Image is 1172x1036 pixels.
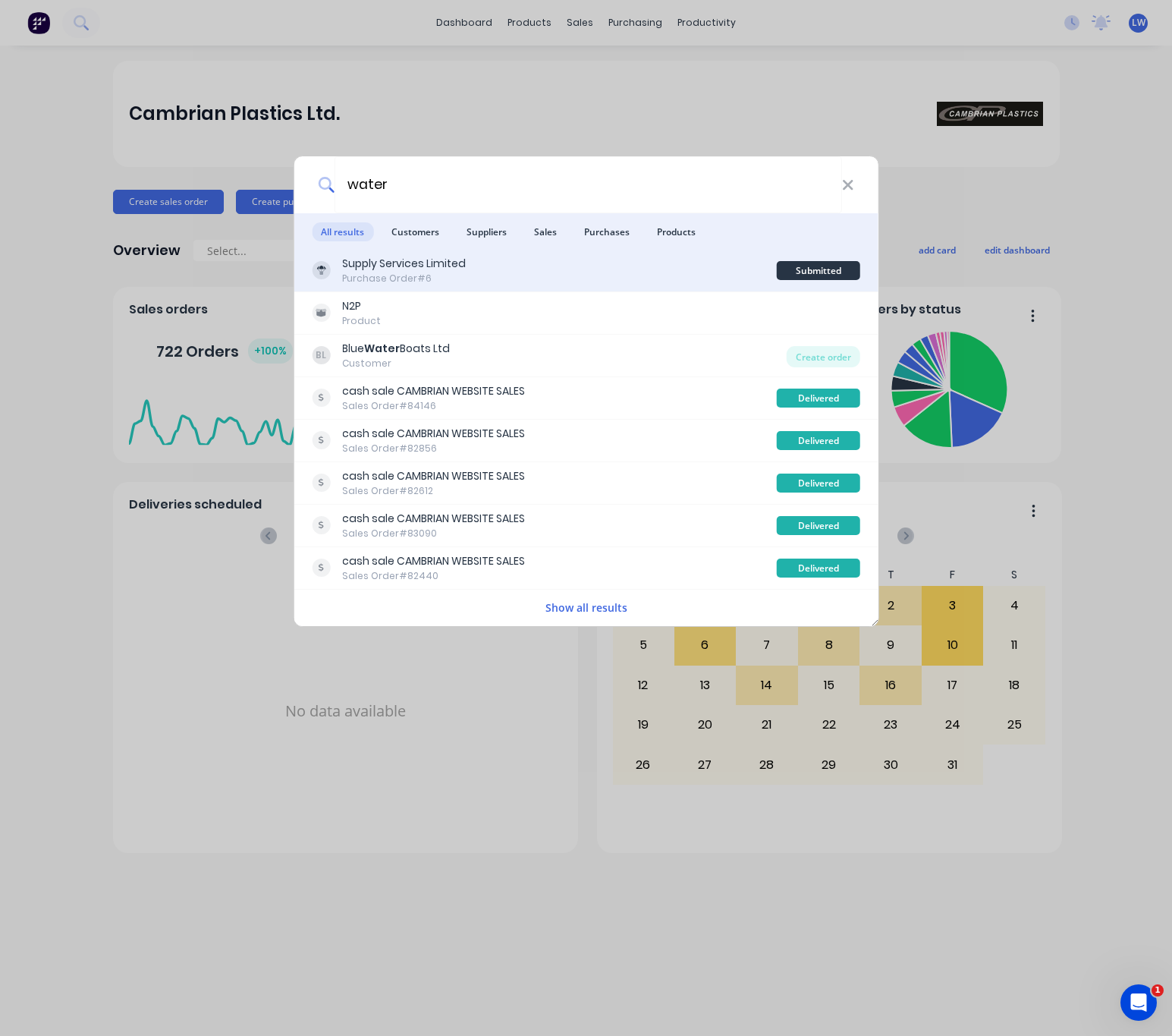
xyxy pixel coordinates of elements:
[787,346,860,367] div: Create order
[541,599,632,616] button: Show all results
[777,261,860,280] div: Submitted
[1120,984,1157,1021] iframe: Intercom live chat
[648,222,705,241] span: Products
[342,569,525,583] div: Sales Order #82440
[382,222,448,241] span: Customers
[335,156,842,213] input: Start typing a customer or supplier name to create a new order...
[457,222,516,241] span: Suppliers
[342,314,381,328] div: Product
[777,389,860,408] div: Delivered
[342,357,450,370] div: Customer
[342,341,450,357] div: Blue Boats Ltd
[342,426,525,442] div: cash sale CAMBRIAN WEBSITE SALES
[342,553,525,569] div: cash sale CAMBRIAN WEBSITE SALES
[342,527,525,540] div: Sales Order #83090
[312,346,330,364] div: BL
[575,222,639,241] span: Purchases
[342,383,525,399] div: cash sale CAMBRIAN WEBSITE SALES
[525,222,566,241] span: Sales
[342,298,381,314] div: N2P
[342,272,466,285] div: Purchase Order #6
[342,468,525,484] div: cash sale CAMBRIAN WEBSITE SALES
[342,511,525,527] div: cash sale CAMBRIAN WEBSITE SALES
[1152,984,1164,997] span: 1
[342,256,466,272] div: Supply Services Limited
[777,431,860,450] div: Delivered
[777,516,860,535] div: Delivered
[312,222,373,241] span: All results
[342,484,525,498] div: Sales Order #82612
[342,442,525,455] div: Sales Order #82856
[777,559,860,578] div: Delivered
[342,399,525,413] div: Sales Order #84146
[777,474,860,493] div: Delivered
[364,341,400,356] b: Water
